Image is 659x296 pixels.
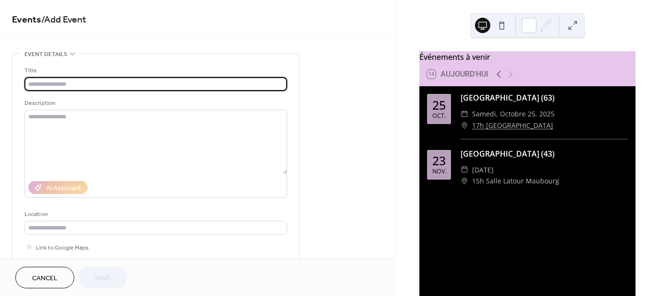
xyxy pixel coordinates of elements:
div: ​ [461,175,468,187]
div: Événements à venir [419,51,636,63]
span: Cancel [32,273,58,284]
div: oct. [432,113,446,119]
div: 23 [432,155,446,167]
div: [GEOGRAPHIC_DATA] (43) [461,148,628,159]
span: / Add Event [41,11,86,29]
span: Event details [24,49,67,59]
div: [GEOGRAPHIC_DATA] (63) [461,92,628,103]
div: ​ [461,120,468,131]
div: ​ [461,164,468,176]
button: Cancel [15,267,74,288]
span: samedi, octobre 25, 2025 [472,108,555,120]
span: 15h Salle Latour Maubourg [472,175,559,187]
div: Title [24,66,285,76]
a: Events [12,11,41,29]
div: Location [24,209,285,219]
a: 17h [GEOGRAPHIC_DATA] [472,120,553,131]
div: nov. [432,169,446,175]
div: 25 [432,99,446,111]
div: ​ [461,108,468,120]
div: Description [24,98,285,108]
span: Link to Google Maps [36,243,89,253]
span: [DATE] [472,164,494,176]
